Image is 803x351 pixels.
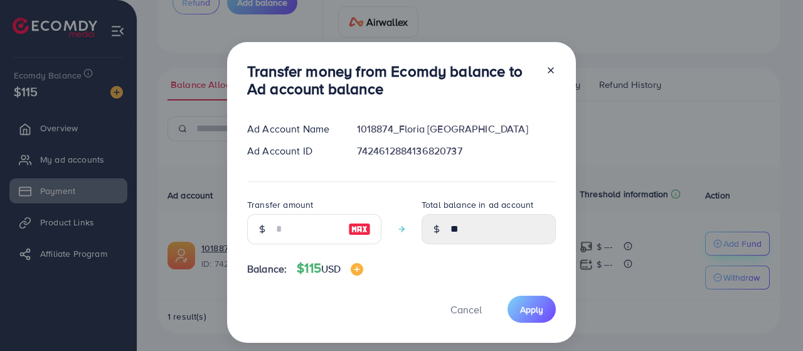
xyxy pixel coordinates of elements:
span: USD [321,262,341,276]
label: Total balance in ad account [422,198,533,211]
span: Cancel [450,303,482,316]
img: image [351,263,363,276]
button: Apply [508,296,556,323]
iframe: Chat [750,294,794,342]
img: image [348,222,371,237]
div: Ad Account ID [237,144,347,158]
button: Cancel [435,296,497,323]
div: Ad Account Name [237,122,347,136]
span: Apply [520,303,543,316]
h4: $115 [297,261,363,276]
h3: Transfer money from Ecomdy balance to Ad account balance [247,62,536,99]
div: 7424612884136820737 [347,144,566,158]
div: 1018874_Floria [GEOGRAPHIC_DATA] [347,122,566,136]
label: Transfer amount [247,198,313,211]
span: Balance: [247,262,287,276]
